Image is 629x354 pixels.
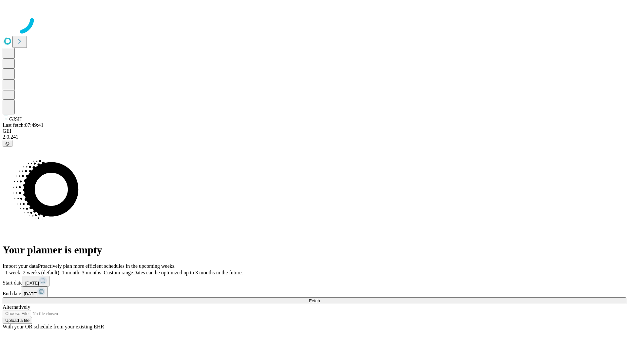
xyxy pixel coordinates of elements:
[5,270,20,275] span: 1 week
[21,286,48,297] button: [DATE]
[104,270,133,275] span: Custom range
[3,122,44,128] span: Last fetch: 07:49:41
[3,304,30,310] span: Alternatively
[3,128,626,134] div: GEI
[25,281,39,285] span: [DATE]
[3,297,626,304] button: Fetch
[3,324,104,329] span: With your OR schedule from your existing EHR
[3,134,626,140] div: 2.0.241
[3,317,32,324] button: Upload a file
[3,140,12,147] button: @
[24,291,37,296] span: [DATE]
[3,263,38,269] span: Import your data
[133,270,243,275] span: Dates can be optimized up to 3 months in the future.
[82,270,101,275] span: 3 months
[3,276,626,286] div: Start date
[3,286,626,297] div: End date
[5,141,10,146] span: @
[9,116,22,122] span: GJSH
[3,244,626,256] h1: Your planner is empty
[38,263,176,269] span: Proactively plan more efficient schedules in the upcoming weeks.
[23,270,59,275] span: 2 weeks (default)
[62,270,79,275] span: 1 month
[309,298,320,303] span: Fetch
[23,276,49,286] button: [DATE]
